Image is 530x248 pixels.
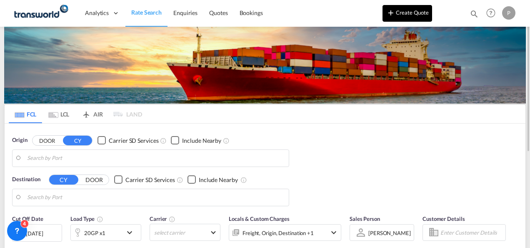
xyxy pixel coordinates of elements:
md-icon: Unchecked: Ignores neighbouring ports when fetching rates.Checked : Includes neighbouring ports w... [223,137,230,144]
md-icon: Unchecked: Search for CY (Container Yard) services for all selected carriers.Checked : Search for... [160,137,167,144]
button: CY [49,175,78,185]
md-checkbox: Checkbox No Ink [114,175,175,184]
md-tab-item: FCL [9,105,42,123]
img: f753ae806dec11f0841701cdfdf085c0.png [12,4,69,23]
span: Sales Person [350,215,380,222]
div: 20GP x1icon-chevron-down [70,224,141,241]
md-checkbox: Checkbox No Ink [171,136,221,145]
md-tab-item: LCL [42,105,75,123]
span: Bookings [240,9,263,16]
div: icon-magnify [470,9,479,22]
md-tab-item: AIR [75,105,109,123]
input: Enter Customer Details [440,226,503,239]
md-icon: Unchecked: Search for CY (Container Yard) services for all selected carriers.Checked : Search for... [177,177,183,183]
md-icon: The selected Trucker/Carrierwill be displayed in the rate results If the rates are from another f... [169,216,175,223]
md-icon: Unchecked: Ignores neighbouring ports when fetching rates.Checked : Includes neighbouring ports w... [240,177,247,183]
button: DOOR [32,136,62,145]
img: LCL+%26+FCL+BACKGROUND.png [4,27,526,104]
md-icon: icon-plus 400-fg [386,8,396,18]
span: Quotes [209,9,227,16]
div: Carrier SD Services [125,176,175,184]
span: Help [484,6,498,20]
md-checkbox: Checkbox No Ink [97,136,158,145]
div: Freight Origin Destination Factory Stuffingicon-chevron-down [229,224,341,241]
div: [DATE] [26,230,43,237]
div: P [502,6,515,20]
span: Cut Off Date [12,215,43,222]
md-icon: icon-magnify [470,9,479,18]
button: CY [63,136,92,145]
span: Enquiries [173,9,197,16]
span: Origin [12,136,27,144]
div: Freight Origin Destination Factory Stuffing [242,227,314,239]
div: 20GP x1 [84,227,105,239]
button: DOOR [80,175,109,185]
input: Search by Port [27,152,285,164]
md-icon: icon-information-outline [97,216,103,223]
span: Rate Search [131,9,162,16]
div: Include Nearby [199,176,238,184]
md-icon: icon-chevron-down [125,228,139,238]
md-pagination-wrapper: Use the left and right arrow keys to navigate between tabs [9,105,142,123]
md-icon: icon-chevron-down [329,228,339,238]
span: Customer Details [422,215,465,222]
div: [DATE] [12,224,62,242]
span: Locals & Custom Charges [229,215,290,222]
div: Help [484,6,502,21]
input: Search by Port [27,191,285,204]
div: [PERSON_NAME] [368,230,411,236]
md-icon: icon-airplane [81,109,91,116]
span: Analytics [85,9,109,17]
button: icon-plus 400-fgCreate Quote [382,5,432,22]
div: Carrier SD Services [109,137,158,145]
span: Load Type [70,215,103,222]
div: Include Nearby [182,137,221,145]
span: Carrier [150,215,175,222]
md-checkbox: Checkbox No Ink [187,175,238,184]
md-select: Sales Person: Pradhesh Gautham [367,227,412,239]
span: Destination [12,175,40,184]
